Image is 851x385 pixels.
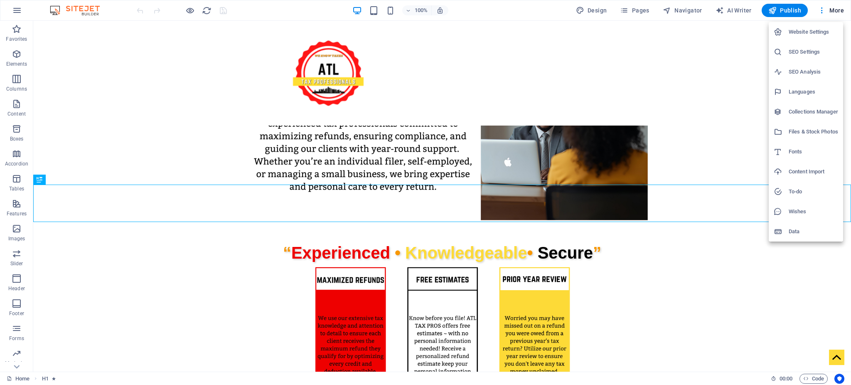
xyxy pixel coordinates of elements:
[789,27,838,37] h6: Website Settings
[789,47,838,57] h6: SEO Settings
[789,207,838,217] h6: Wishes
[789,147,838,157] h6: Fonts
[789,107,838,117] h6: Collections Manager
[789,167,838,177] h6: Content Import
[789,87,838,97] h6: Languages
[789,127,838,137] h6: Files & Stock Photos
[789,227,838,237] h6: Data
[789,67,838,77] h6: SEO Analysis
[789,187,838,197] h6: To-do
